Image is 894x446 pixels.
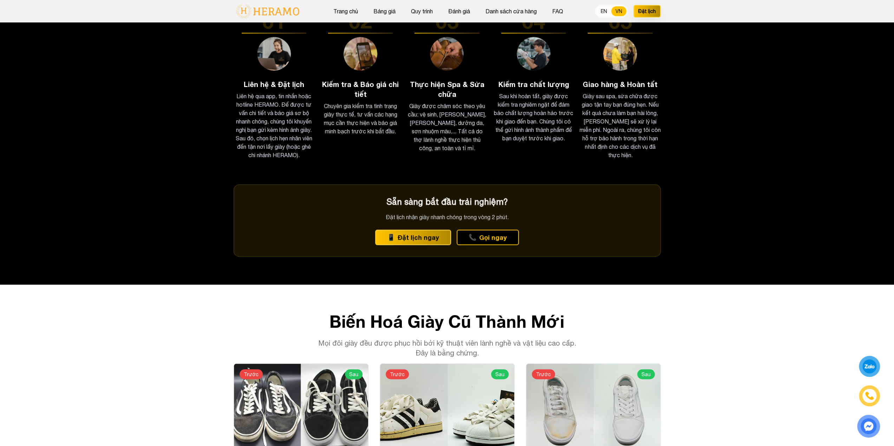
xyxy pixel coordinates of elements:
h3: Kiểm tra chất lượng [493,79,574,89]
button: phone Đặt lịch ngay [375,229,451,245]
div: 02 [320,10,401,31]
span: Trước [386,369,409,379]
button: EN [596,6,611,16]
div: 01 [234,10,314,31]
p: Mọi đôi giày đều được phục hồi bởi kỹ thuật viên lành nghề và vật liệu cao cấp. Đây là bằng chứng. [312,338,582,358]
span: Trước [240,369,263,379]
p: Giày sau spa, sửa chữa được giao tận tay bạn đúng hẹn. Nếu kết quả chưa làm bạn hài lòng, [PERSON... [580,92,660,159]
p: Giày được chăm sóc theo yêu cầu: vệ sinh, [PERSON_NAME], [PERSON_NAME], dưỡng da, sơn nhuộm màu,.... [406,101,487,152]
img: logo-with-text.png [234,4,301,19]
button: FAQ [550,7,565,16]
div: 05 [580,10,660,31]
img: process.deliver.title [517,37,550,71]
span: phone [387,232,395,242]
p: Sau khi hoàn tất, giày được kiểm tra nghiêm ngặt để đảm bảo chất lượng hoàn hảo trước khi giao đế... [493,92,574,142]
span: phone [469,232,476,242]
button: Đặt lịch [633,5,661,18]
img: phone-icon [866,392,874,400]
div: 04 [493,10,574,31]
img: process.book.title [257,37,291,71]
p: Chuyên gia kiểm tra tình trạng giày thực tế, tư vấn các hạng mục cần thực hiện và báo giá minh bạ... [320,101,401,135]
h3: Sẵn sàng bắt đầu trải nghiệm? [245,196,649,207]
button: Đánh giá [446,7,472,16]
span: Sau [345,369,363,379]
button: Trang chủ [331,7,360,16]
p: Đặt lịch nhận giày nhanh chóng trong vòng 2 phút. [245,213,649,221]
button: Bảng giá [371,7,398,16]
h3: Kiểm tra & Báo giá chi tiết [320,79,401,99]
h3: Giao hàng & Hoàn tất [580,79,660,89]
p: Liên hệ qua app, tin nhắn hoặc hotline HERAMO. Để được tư vấn chi tiết và báo giá sơ bộ nhanh chó... [234,92,314,159]
button: Danh sách cửa hàng [483,7,539,16]
button: Quy trình [409,7,435,16]
h3: Liên hệ & Đặt lịch [234,79,314,89]
span: Trước [532,369,555,379]
span: Sau [637,369,655,379]
div: 03 [406,10,487,31]
button: VN [611,6,626,16]
h2: Biến Hoá Giày Cũ Thành Mới [234,313,661,329]
img: process.repair.title [430,37,464,71]
button: phone Gọi ngay [457,229,519,245]
h3: Thực hiện Spa & Sửa chữa [406,79,487,99]
img: process.completion.title [603,37,637,71]
span: Sau [491,369,509,379]
img: process.inspect.title [344,37,377,71]
a: phone-icon [860,386,879,405]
